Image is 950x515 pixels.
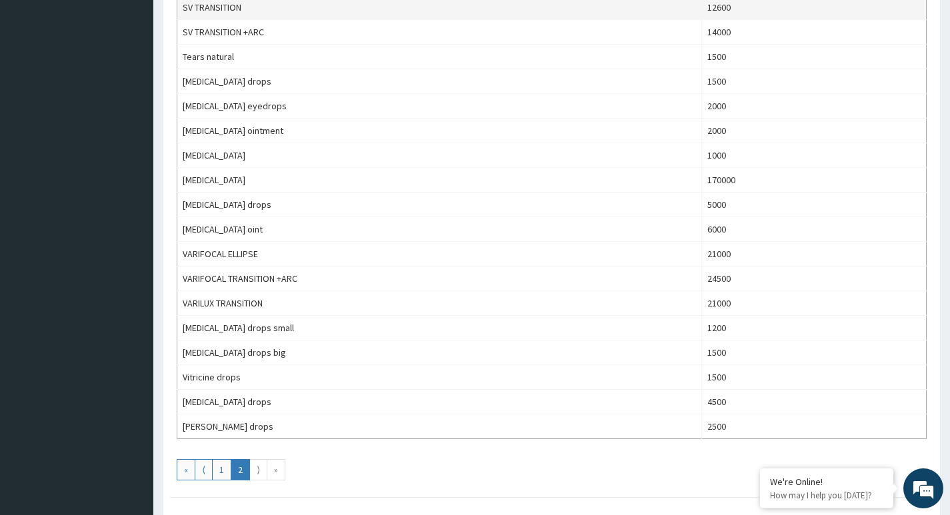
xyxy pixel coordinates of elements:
[701,94,926,119] td: 2000
[267,459,285,480] a: Go to last page
[701,316,926,340] td: 1200
[701,266,926,291] td: 24500
[701,143,926,168] td: 1000
[177,340,702,365] td: [MEDICAL_DATA] drops big
[77,168,184,302] span: We're online!
[7,364,254,410] textarea: Type your message and hit 'Enter'
[177,242,702,266] td: VARIFOCAL ELLIPSE
[701,217,926,242] td: 6000
[177,414,702,439] td: [PERSON_NAME] drops
[701,168,926,193] td: 170000
[177,365,702,390] td: Vitricine drops
[177,143,702,168] td: [MEDICAL_DATA]
[25,67,54,100] img: d_794563401_company_1708531726252_794563401
[177,119,702,143] td: [MEDICAL_DATA] ointment
[701,291,926,316] td: 21000
[249,459,267,480] a: Go to next page
[231,459,250,480] a: Go to page number 2
[701,69,926,94] td: 1500
[701,242,926,266] td: 21000
[701,45,926,69] td: 1500
[177,266,702,291] td: VARIFOCAL TRANSITION +ARC
[177,291,702,316] td: VARILUX TRANSITION
[177,69,702,94] td: [MEDICAL_DATA] drops
[701,365,926,390] td: 1500
[212,459,231,480] a: Go to page number 1
[177,217,702,242] td: [MEDICAL_DATA] oint
[177,459,195,480] a: Go to first page
[701,340,926,365] td: 1500
[701,414,926,439] td: 2500
[195,459,213,480] a: Go to previous page
[770,476,883,488] div: We're Online!
[701,119,926,143] td: 2000
[177,20,702,45] td: SV TRANSITION +ARC
[69,75,224,92] div: Chat with us now
[701,390,926,414] td: 4500
[219,7,251,39] div: Minimize live chat window
[177,390,702,414] td: [MEDICAL_DATA] drops
[177,168,702,193] td: [MEDICAL_DATA]
[177,316,702,340] td: [MEDICAL_DATA] drops small
[701,20,926,45] td: 14000
[177,193,702,217] td: [MEDICAL_DATA] drops
[770,490,883,501] p: How may I help you today?
[177,45,702,69] td: Tears natural
[177,94,702,119] td: [MEDICAL_DATA] eyedrops
[701,193,926,217] td: 5000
